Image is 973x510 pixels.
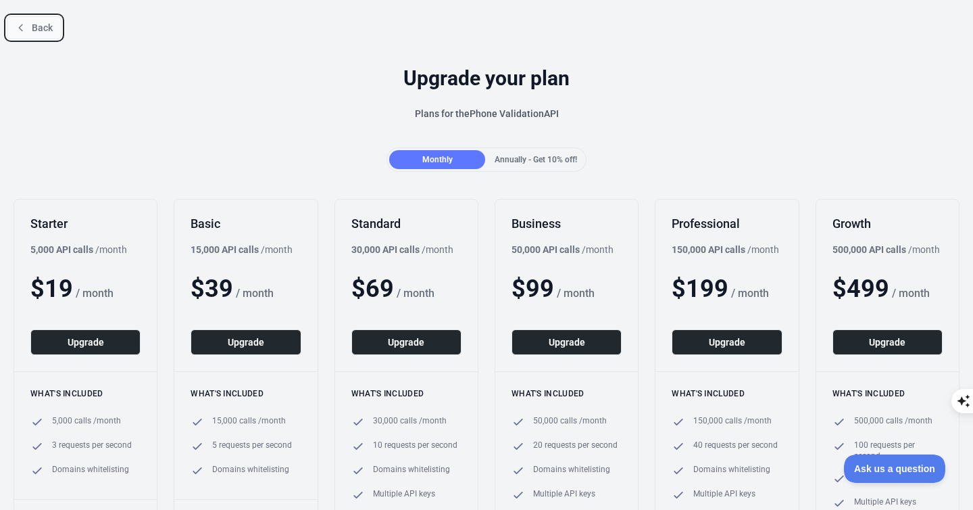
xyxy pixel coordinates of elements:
span: $ 499 [832,275,889,303]
b: 50,000 API calls [512,244,580,255]
b: 30,000 API calls [351,244,420,255]
h2: Professional [672,216,782,232]
div: / month [512,243,614,256]
div: / month [832,243,940,256]
div: / month [672,243,779,256]
h2: Standard [351,216,461,232]
iframe: Toggle Customer Support [844,455,946,483]
span: $ 69 [351,275,394,303]
span: $ 99 [512,275,554,303]
b: 150,000 API calls [672,244,745,255]
span: $ 199 [672,275,728,303]
div: / month [351,243,453,256]
h2: Growth [832,216,943,232]
b: 500,000 API calls [832,244,906,255]
h2: Business [512,216,622,232]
